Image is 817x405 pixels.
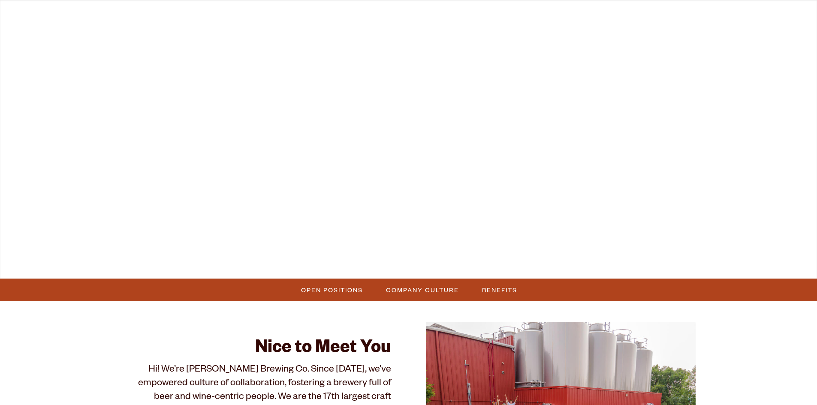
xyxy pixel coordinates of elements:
span: Our Story [467,20,516,27]
a: Benefits [477,284,522,296]
span: Beer Finder [637,20,691,27]
a: Odell Home [403,5,435,44]
span: Gear [271,20,295,27]
a: Taprooms [174,5,232,44]
a: Beer [108,5,140,44]
h2: Nice to Meet You [121,339,392,360]
span: Taprooms [179,20,226,27]
a: Winery [334,5,380,44]
a: Beer Finder [632,5,697,44]
span: Beer [114,20,135,27]
span: Benefits [482,284,517,296]
span: Open Positions [301,284,363,296]
a: Open Positions [296,284,367,296]
a: Gear [265,5,300,44]
span: Company Culture [386,284,459,296]
span: Winery [340,20,374,27]
a: Our Story [461,5,522,44]
a: Impact [555,5,598,44]
span: Impact [561,20,593,27]
a: Company Culture [381,284,463,296]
